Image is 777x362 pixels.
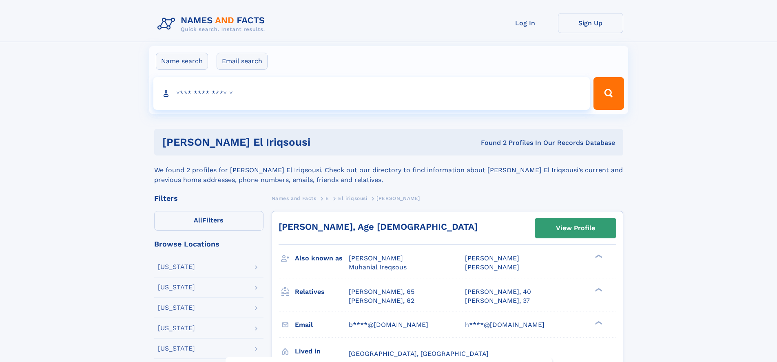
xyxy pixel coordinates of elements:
[272,193,317,203] a: Names and Facts
[535,218,616,238] a: View Profile
[158,304,195,311] div: [US_STATE]
[593,254,603,259] div: ❯
[156,53,208,70] label: Name search
[349,350,489,358] span: [GEOGRAPHIC_DATA], [GEOGRAPHIC_DATA]
[558,13,623,33] a: Sign Up
[376,195,420,201] span: [PERSON_NAME]
[279,222,478,232] a: [PERSON_NAME], Age [DEMOGRAPHIC_DATA]
[162,137,396,147] h1: [PERSON_NAME] El Iriqsousi
[154,211,263,231] label: Filters
[349,287,414,296] a: [PERSON_NAME], 65
[338,193,367,203] a: El iriqsousi
[295,285,349,299] h3: Relatives
[154,13,272,35] img: Logo Names and Facts
[593,287,603,292] div: ❯
[349,296,414,305] a: [PERSON_NAME], 62
[593,320,603,325] div: ❯
[217,53,268,70] label: Email search
[154,155,623,185] div: We found 2 profiles for [PERSON_NAME] El Iriqsousi. Check out our directory to find information a...
[396,138,615,147] div: Found 2 Profiles In Our Records Database
[465,296,530,305] a: [PERSON_NAME], 37
[465,263,519,271] span: [PERSON_NAME]
[295,251,349,265] h3: Also known as
[158,325,195,331] div: [US_STATE]
[153,77,590,110] input: search input
[295,318,349,332] h3: Email
[325,195,329,201] span: E
[465,287,531,296] a: [PERSON_NAME], 40
[158,284,195,291] div: [US_STATE]
[154,240,263,248] div: Browse Locations
[295,344,349,358] h3: Lived in
[465,254,519,262] span: [PERSON_NAME]
[325,193,329,203] a: E
[158,345,195,352] div: [US_STATE]
[194,216,202,224] span: All
[349,263,407,271] span: Muhanial Ireqsous
[158,264,195,270] div: [US_STATE]
[593,77,624,110] button: Search Button
[349,254,403,262] span: [PERSON_NAME]
[493,13,558,33] a: Log In
[154,195,263,202] div: Filters
[556,219,595,238] div: View Profile
[338,195,367,201] span: El iriqsousi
